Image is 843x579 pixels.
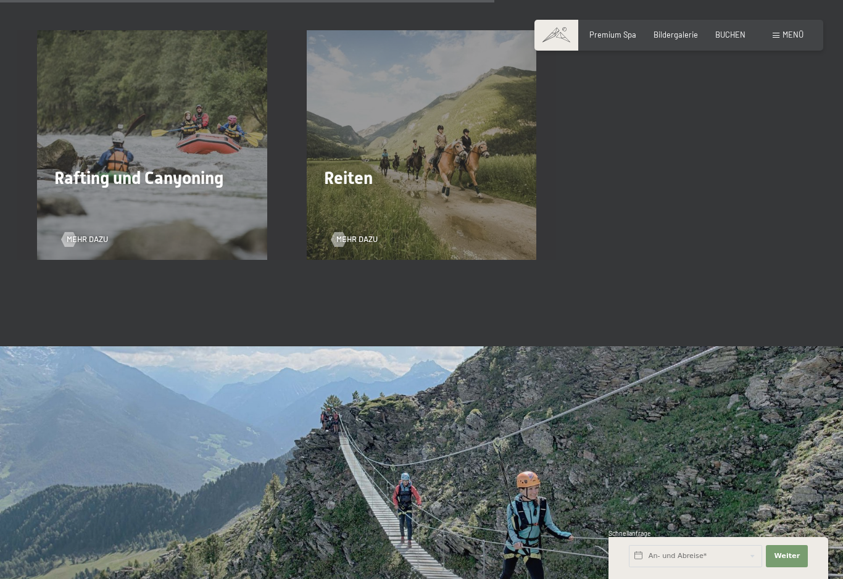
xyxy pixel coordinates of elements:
span: Mehr dazu [336,234,378,245]
a: Bildergalerie [654,30,698,40]
span: Mehr dazu [67,234,108,245]
a: BUCHEN [715,30,745,40]
span: Schnellanfrage [608,530,651,537]
button: Weiter [766,545,808,567]
span: Rafting und Canyoning [54,168,223,188]
span: Menü [783,30,804,40]
span: Reiten [324,168,373,188]
a: Premium Spa [589,30,636,40]
span: Weiter [774,551,800,561]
